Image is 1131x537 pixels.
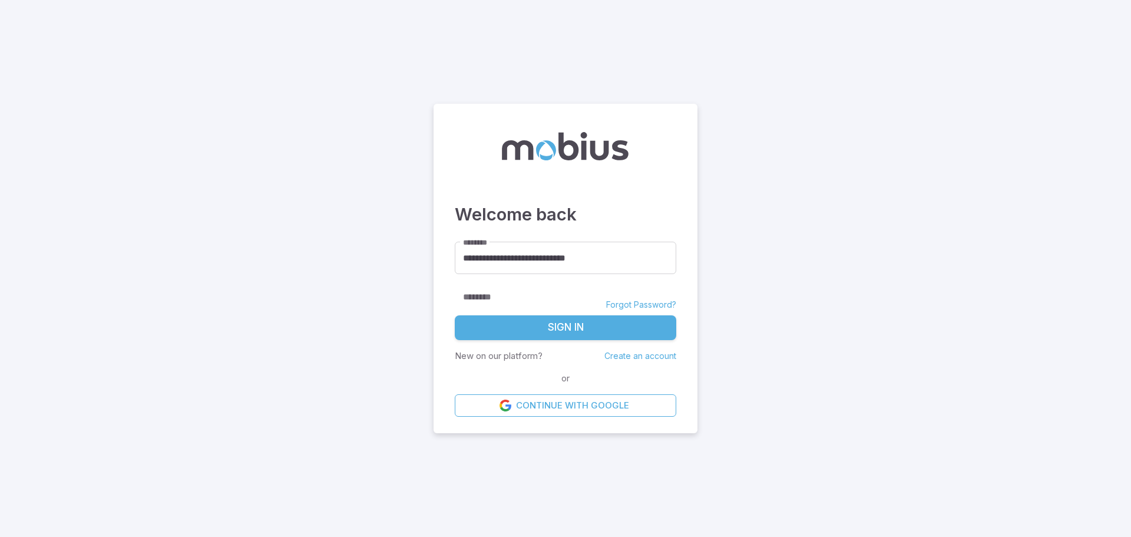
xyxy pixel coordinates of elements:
a: Forgot Password? [606,299,676,311]
button: Sign In [455,315,676,340]
a: Continue with Google [455,394,676,417]
h3: Welcome back [455,202,676,228]
span: or [558,372,573,385]
p: New on our platform? [455,350,543,363]
a: Create an account [604,351,676,361]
